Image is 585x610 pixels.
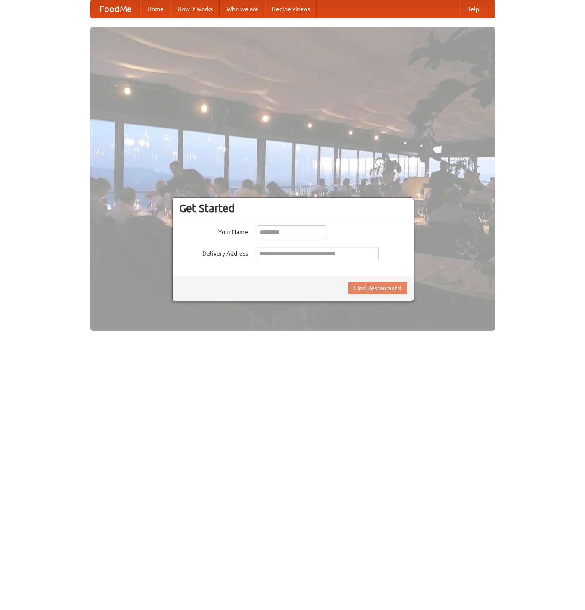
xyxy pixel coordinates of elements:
[179,247,248,258] label: Delivery Address
[179,202,407,215] h3: Get Started
[140,0,170,18] a: Home
[459,0,486,18] a: Help
[348,282,407,294] button: Find Restaurants!
[220,0,265,18] a: Who we are
[265,0,317,18] a: Recipe videos
[170,0,220,18] a: How it works
[179,225,248,236] label: Your Name
[91,0,140,18] a: FoodMe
